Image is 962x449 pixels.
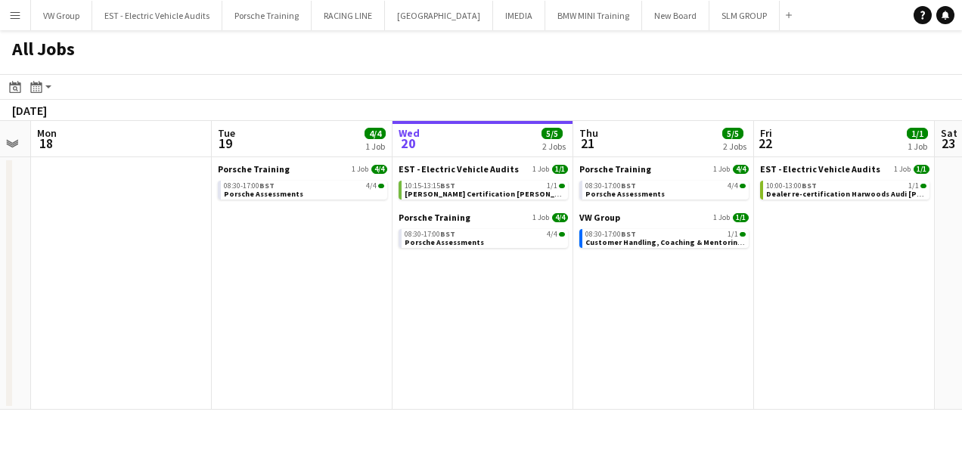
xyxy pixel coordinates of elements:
button: VW Group [31,1,92,30]
button: New Board [642,1,709,30]
div: [DATE] [12,103,47,118]
button: Porsche Training [222,1,312,30]
button: BMW MINI Training [545,1,642,30]
button: SLM GROUP [709,1,780,30]
button: [GEOGRAPHIC_DATA] [385,1,493,30]
button: RACING LINE [312,1,385,30]
button: EST - Electric Vehicle Audits [92,1,222,30]
button: IMEDIA [493,1,545,30]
